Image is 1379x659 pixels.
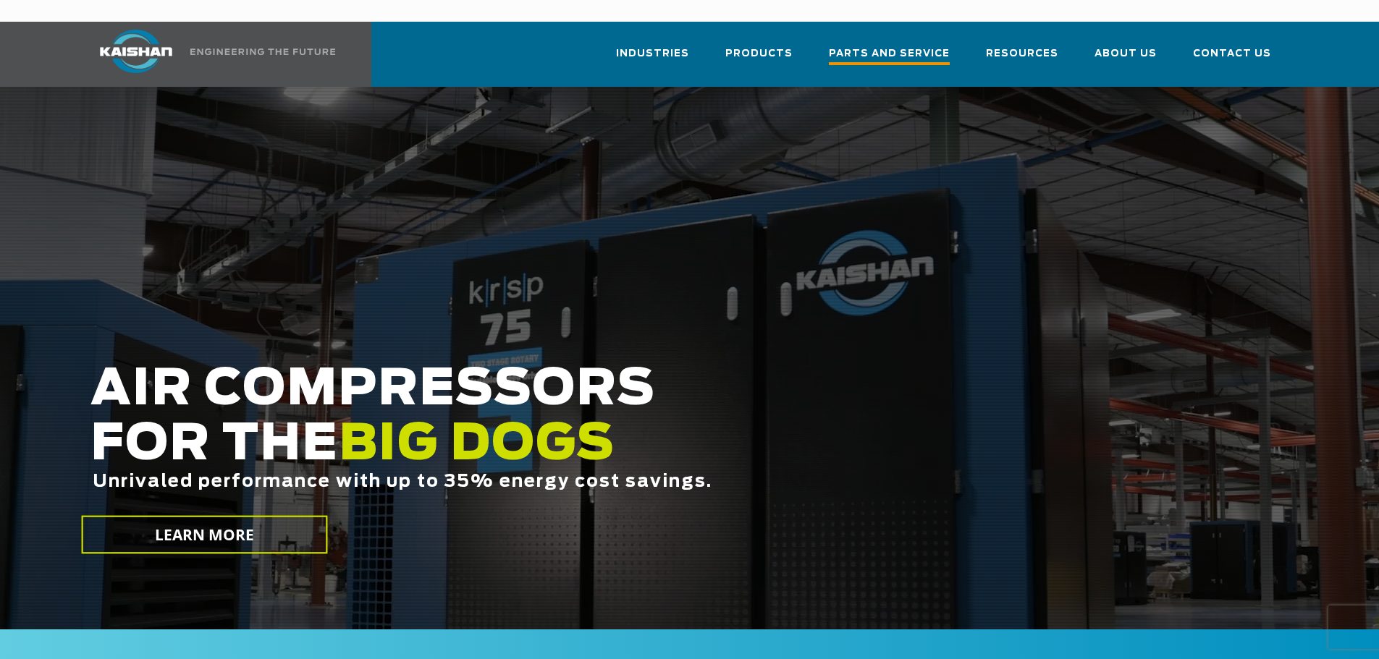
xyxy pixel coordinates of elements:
span: Unrivaled performance with up to 35% energy cost savings. [93,473,712,490]
span: Parts and Service [829,46,950,65]
a: Kaishan USA [82,22,338,87]
span: Products [725,46,793,62]
h2: AIR COMPRESSORS FOR THE [90,362,1087,537]
a: Industries [616,35,689,84]
span: BIG DOGS [339,420,615,469]
span: Contact Us [1193,46,1271,62]
span: About Us [1095,46,1157,62]
span: Resources [986,46,1058,62]
img: Engineering the future [190,48,335,55]
a: LEARN MORE [81,516,327,554]
span: Industries [616,46,689,62]
a: Contact Us [1193,35,1271,84]
span: LEARN MORE [154,524,254,545]
a: Resources [986,35,1058,84]
a: About Us [1095,35,1157,84]
a: Parts and Service [829,35,950,87]
a: Products [725,35,793,84]
img: kaishan logo [82,30,190,73]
